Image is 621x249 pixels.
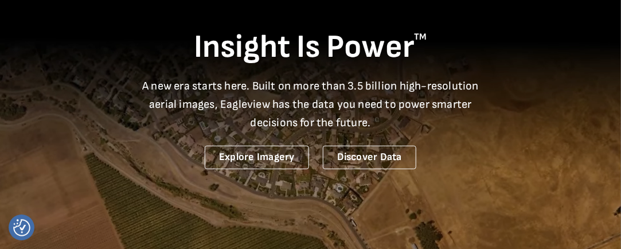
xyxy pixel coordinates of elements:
[13,219,30,236] button: Consent Preferences
[323,146,416,169] a: Discover Data
[13,219,30,236] img: Revisit consent button
[135,77,486,132] p: A new era starts here. Built on more than 3.5 billion high-resolution aerial images, Eagleview ha...
[415,32,427,42] sup: TM
[14,28,607,68] h1: Insight Is Power
[205,146,309,169] a: Explore Imagery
